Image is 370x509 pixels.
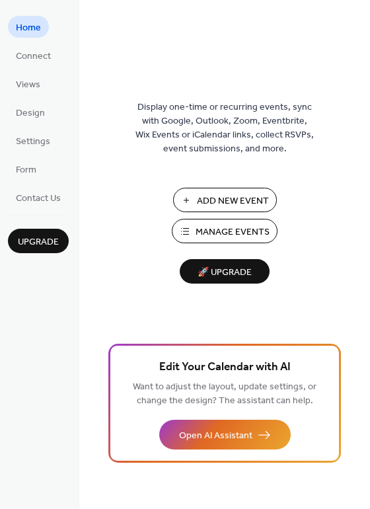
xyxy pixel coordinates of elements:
[16,192,61,206] span: Contact Us
[8,73,48,95] a: Views
[8,186,69,208] a: Contact Us
[18,235,59,249] span: Upgrade
[16,21,41,35] span: Home
[159,420,291,450] button: Open AI Assistant
[197,194,269,208] span: Add New Event
[16,135,50,149] span: Settings
[133,378,316,410] span: Want to adjust the layout, update settings, or change the design? The assistant can help.
[8,16,49,38] a: Home
[16,106,45,120] span: Design
[180,259,270,284] button: 🚀 Upgrade
[172,219,277,243] button: Manage Events
[8,158,44,180] a: Form
[16,50,51,63] span: Connect
[196,225,270,239] span: Manage Events
[159,358,291,377] span: Edit Your Calendar with AI
[8,130,58,151] a: Settings
[8,101,53,123] a: Design
[173,188,277,212] button: Add New Event
[16,78,40,92] span: Views
[135,100,314,156] span: Display one-time or recurring events, sync with Google, Outlook, Zoom, Eventbrite, Wix Events or ...
[8,229,69,253] button: Upgrade
[16,163,36,177] span: Form
[179,429,252,443] span: Open AI Assistant
[8,44,59,66] a: Connect
[188,264,262,282] span: 🚀 Upgrade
